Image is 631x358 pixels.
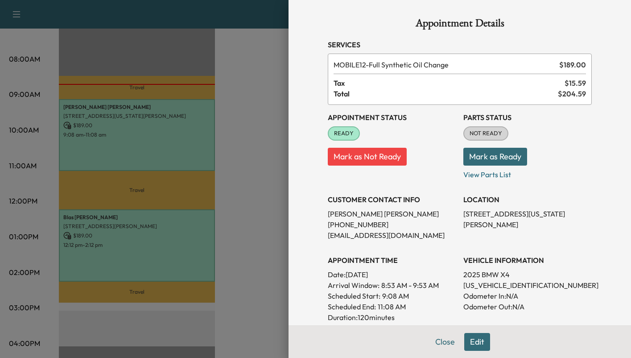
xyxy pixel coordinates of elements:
p: Date: [DATE] [328,269,456,280]
p: View Parts List [463,166,592,180]
span: Tax [334,78,565,88]
span: $ 204.59 [558,88,586,99]
p: [PHONE_NUMBER] [328,219,456,230]
p: 9:08 AM [382,291,409,301]
p: 11:08 AM [378,301,406,312]
button: Close [429,333,461,351]
span: Total [334,88,558,99]
h3: Services [328,39,592,50]
h3: LOCATION [463,194,592,205]
h3: Appointment Status [328,112,456,123]
span: Full Synthetic Oil Change [334,59,556,70]
p: Scheduled Start: [328,291,380,301]
p: [EMAIL_ADDRESS][DOMAIN_NAME] [328,230,456,241]
span: $ 189.00 [559,59,586,70]
h3: VEHICLE INFORMATION [463,255,592,266]
button: Mark as Ready [463,148,527,166]
p: [US_VEHICLE_IDENTIFICATION_NUMBER] [463,280,592,291]
p: [PERSON_NAME] [PERSON_NAME] [328,208,456,219]
h3: CUSTOMER CONTACT INFO [328,194,456,205]
span: 8:53 AM - 9:53 AM [381,280,439,291]
button: Edit [464,333,490,351]
span: NOT READY [464,129,507,138]
h3: APPOINTMENT TIME [328,255,456,266]
h1: Appointment Details [328,18,592,32]
span: $ 15.59 [565,78,586,88]
p: Odometer In: N/A [463,291,592,301]
h3: Parts Status [463,112,592,123]
button: Mark as Not Ready [328,148,407,166]
span: READY [329,129,359,138]
p: Scheduled End: [328,301,376,312]
p: Arrival Window: [328,280,456,291]
p: Duration: 120 minutes [328,312,456,323]
p: Odometer Out: N/A [463,301,592,312]
p: [STREET_ADDRESS][US_STATE][PERSON_NAME] [463,208,592,230]
p: 2025 BMW X4 [463,269,592,280]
